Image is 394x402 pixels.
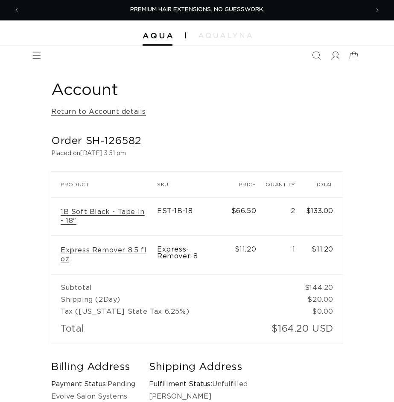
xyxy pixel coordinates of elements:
[157,172,231,197] th: SKU
[235,246,257,253] span: $11.20
[266,172,305,197] th: Quantity
[305,294,343,306] td: $20.00
[51,381,108,388] strong: Payment Status:
[231,208,257,214] span: $66.50
[149,361,266,374] h2: Shipping Address
[61,208,148,226] a: 1B Soft Black - Tape In - 18"
[51,106,146,118] a: Return to Account details
[157,197,231,236] td: EST-1B-18
[305,274,343,294] td: $144.20
[266,318,343,344] td: $164.20 USD
[307,46,326,65] summary: Search
[305,306,343,318] td: $0.00
[51,378,135,390] p: Pending
[51,172,157,197] th: Product
[27,46,46,65] summary: Menu
[80,150,126,156] time: [DATE] 3:51 pm
[231,172,266,197] th: Price
[51,361,135,374] h2: Billing Address
[198,33,252,38] img: aqualyna.com
[51,274,305,294] td: Subtotal
[157,236,231,274] td: Express-Remover-8
[149,381,212,388] strong: Fulfillment Status:
[305,236,343,274] td: $11.20
[305,172,343,197] th: Total
[305,197,343,236] td: $133.00
[51,306,305,318] td: Tax ([US_STATE] State Tax 6.25%)
[51,135,343,148] h2: Order SH-126582
[51,294,305,306] td: Shipping (2Day)
[51,80,343,101] h1: Account
[61,246,148,264] a: Express Remover 8.5 fl oz
[51,148,343,159] p: Placed on
[266,197,305,236] td: 2
[130,7,264,12] span: PREMIUM HAIR EXTENSIONS. NO GUESSWORK.
[368,1,387,20] button: Next announcement
[7,1,26,20] button: Previous announcement
[51,318,266,344] td: Total
[149,378,266,390] p: Unfulfilled
[143,33,172,39] img: Aqua Hair Extensions
[266,236,305,274] td: 1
